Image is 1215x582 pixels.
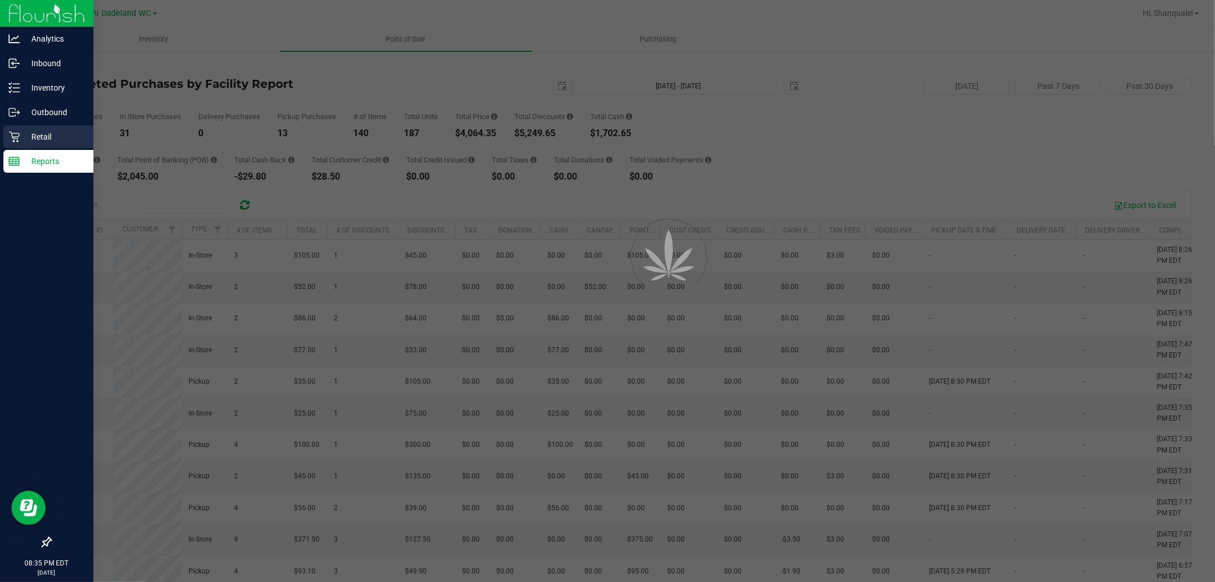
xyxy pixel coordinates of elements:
[9,33,20,44] inline-svg: Analytics
[11,491,46,525] iframe: Resource center
[20,105,88,119] p: Outbound
[9,131,20,143] inline-svg: Retail
[20,81,88,95] p: Inventory
[5,568,88,577] p: [DATE]
[20,56,88,70] p: Inbound
[9,82,20,93] inline-svg: Inventory
[20,32,88,46] p: Analytics
[5,558,88,568] p: 08:35 PM EDT
[9,107,20,118] inline-svg: Outbound
[20,130,88,144] p: Retail
[9,156,20,167] inline-svg: Reports
[20,154,88,168] p: Reports
[9,58,20,69] inline-svg: Inbound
